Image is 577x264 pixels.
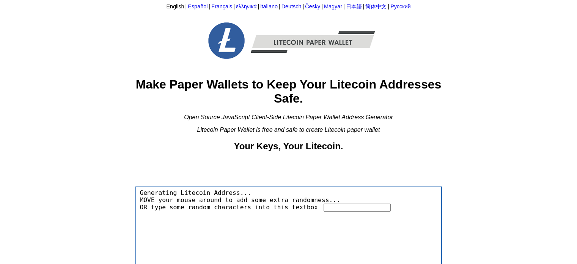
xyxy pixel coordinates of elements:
[138,187,253,196] span: Generating Litecoin Address...
[135,141,442,152] h2: Your Keys, Your Litecoin.
[186,13,391,68] img: Free-Litecoin-Paper-Wallet
[281,3,302,9] a: Deutsch
[135,77,442,106] h1: Make Paper Wallets to Keep Your Litecoin Addresses Safe.
[390,3,410,9] a: Русский
[135,3,442,12] div: | | | | | | | | | |
[346,3,362,9] a: 日本語
[260,3,278,9] a: italiano
[305,3,320,9] a: Česky
[324,3,342,9] a: Magyar
[135,126,442,133] div: Litecoin Paper Wallet is free and safe to create Litecoin paper wallet
[135,114,442,121] div: Open Source JavaScript Client-Side Litecoin Paper Wallet Address Generator
[166,3,184,9] a: English
[365,3,387,9] a: 简体中文
[138,202,320,211] span: OR type some random characters into this textbox
[188,3,208,9] a: Español
[211,3,232,9] a: Français
[236,3,257,9] a: ελληνικά
[138,194,342,204] span: MOVE your mouse around to add some extra randomness...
